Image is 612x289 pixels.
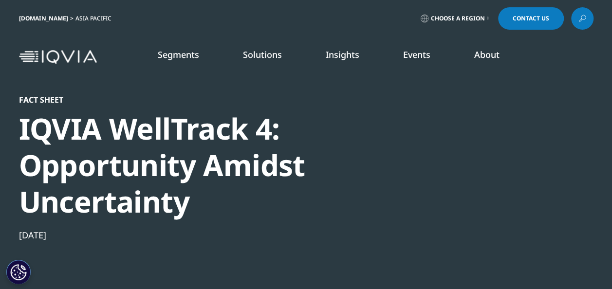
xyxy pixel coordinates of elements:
span: Choose a Region [431,15,485,22]
span: Contact Us [513,16,549,21]
a: Contact Us [498,7,564,30]
a: Segments [158,49,199,60]
a: Insights [326,49,359,60]
div: Fact Sheet [19,95,353,105]
div: [DATE] [19,229,353,241]
div: Asia Pacific [75,15,115,22]
nav: Primary [101,34,593,80]
img: IQVIA Healthcare Information Technology and Pharma Clinical Research Company [19,50,97,64]
a: About [474,49,500,60]
button: Cookies Settings [6,260,31,284]
a: [DOMAIN_NAME] [19,14,68,22]
a: Events [403,49,430,60]
div: IQVIA WellTrack 4: Opportunity Amidst Uncertainty [19,110,353,220]
a: Solutions [243,49,282,60]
